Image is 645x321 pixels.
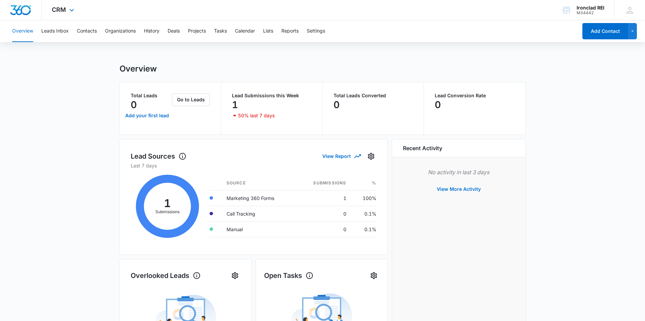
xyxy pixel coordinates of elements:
td: 0.1% [352,221,377,237]
button: Deals [168,20,180,42]
button: Leads Inbox [41,20,69,42]
p: 1 [232,99,238,110]
td: 0 [296,221,352,237]
th: Source [221,176,296,190]
td: 100% [352,190,377,206]
p: Lead Submissions this Week [232,93,311,98]
a: Add your first lead [124,107,171,124]
td: Manual [221,221,296,237]
button: Tasks [214,20,227,42]
button: Lists [263,20,273,42]
td: Marketing 360 Forms [221,190,296,206]
th: Submissions [296,176,352,190]
button: Calendar [235,20,255,42]
h6: Recent Activity [403,144,442,152]
button: Projects [188,20,206,42]
button: Settings [230,270,240,281]
p: No activity in last 3 days [403,168,515,176]
div: account name [577,5,604,11]
button: History [144,20,159,42]
h1: Lead Sources [131,151,187,161]
button: Overview [12,20,33,42]
p: 0 [435,99,441,110]
h1: Overview [120,64,157,74]
p: Last 7 days [131,162,377,169]
p: Total Leads Converted [334,93,413,98]
button: Go to Leads [172,93,210,106]
button: Add Contact [582,23,628,39]
span: CRM [52,6,66,13]
p: Total Leads [131,93,171,98]
button: Settings [368,270,379,281]
p: 0 [131,99,137,110]
button: View Report [322,150,360,162]
button: Reports [281,20,299,42]
td: 0 [296,206,352,221]
td: 1 [296,190,352,206]
button: Settings [307,20,325,42]
div: account id [577,11,604,15]
button: View More Activity [430,181,488,197]
button: Contacts [77,20,97,42]
h1: Overlooked Leads [131,270,201,281]
a: Go to Leads [172,97,210,102]
td: 0.1% [352,206,377,221]
h1: Open Tasks [264,270,314,281]
th: % [352,176,377,190]
p: 0 [334,99,340,110]
p: 50% last 7 days [238,113,275,118]
td: Call Tracking [221,206,296,221]
p: Lead Conversion Rate [435,93,515,98]
button: Settings [366,151,377,162]
button: Organizations [105,20,136,42]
